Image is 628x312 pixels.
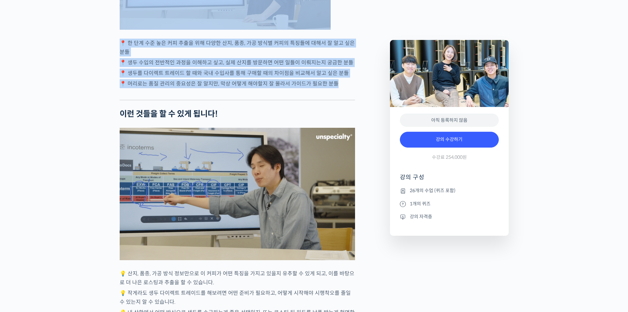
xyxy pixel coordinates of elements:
span: 홈 [21,219,25,225]
li: 26개의 수업 (퀴즈 포함) [400,187,499,195]
span: 수강료 254,000원 [432,154,467,160]
p: 📍 머리로는 품질 관리의 중요성은 잘 알지만, 막상 어떻게 해야할지 잘 몰라서 가이드가 필요한 분들 [120,79,355,88]
div: 아직 등록하지 않음 [400,114,499,127]
a: 설정 [85,209,127,226]
p: 📍 생두를 다이렉트 트레이드 할 때와 국내 수입사를 통해 구매할 때의 차이점을 비교해서 알고 싶은 분들 [120,69,355,78]
p: 💡 작게라도 생두 다이렉트 트레이드를 해보려면 어떤 준비가 필요하고, 어떻게 시작해야 시행착오를 줄일 수 있는지 알 수 있습니다. [120,289,355,306]
p: 💡 산지, 품종, 가공 방식 정보만으로 이 커피가 어떤 특징을 가지고 있을지 유추할 수 있게 되고, 이를 바탕으로 더 나은 로스팅과 추출을 할 수 있습니다. [120,269,355,287]
strong: 이런 것들을 할 수 있게 됩니다! [120,109,218,119]
p: 📍 한 단계 수준 높은 커피 추출을 위해 다양한 산지, 품종, 가공 방식별 커피의 특징들에 대해서 잘 알고 싶은 분들 [120,39,355,56]
p: 📍 생두 수입의 전반적인 과정을 이해하고 싶고, 실제 산지를 방문하면 어떤 일들이 이뤄지는지 궁금한 분들 [120,58,355,67]
h4: 강의 구성 [400,173,499,187]
span: 설정 [102,219,110,225]
a: 대화 [44,209,85,226]
li: 1개의 퀴즈 [400,200,499,208]
a: 강의 수강하기 [400,132,499,148]
li: 강의 자격증 [400,213,499,221]
a: 홈 [2,209,44,226]
span: 대화 [60,220,68,225]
